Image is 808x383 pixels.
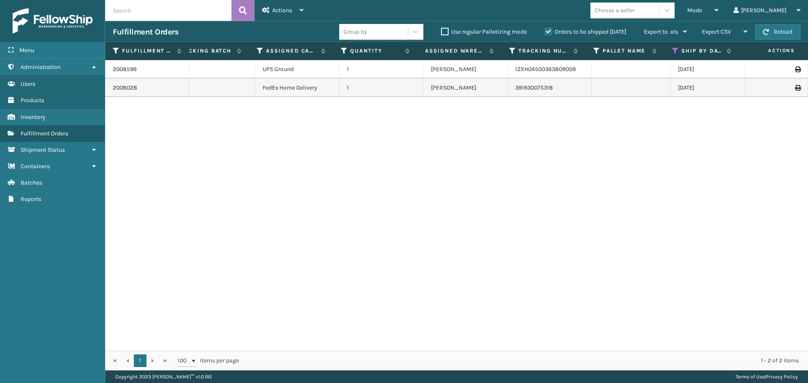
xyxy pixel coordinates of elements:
a: 2008028 [113,84,137,92]
label: Assigned Carrier Service [266,47,317,55]
a: 1ZXH04500363809009 [515,66,576,73]
span: Fulfillment Orders [21,130,68,137]
span: 100 [178,357,190,365]
span: Reports [21,195,41,203]
span: Containers [21,163,50,170]
a: 1 [134,354,146,367]
label: Orders to be shipped [DATE] [545,28,626,35]
span: Actions [272,7,292,14]
div: Choose a seller [595,6,635,15]
td: FedEx Home Delivery [255,79,339,97]
img: logo [13,8,93,34]
span: Shipment Status [21,146,65,153]
i: Print Label [795,66,800,72]
div: | [736,370,798,383]
label: Picking Batch [182,47,233,55]
a: Privacy Policy [766,374,798,380]
label: Ship By Date [681,47,723,55]
span: Mode [687,7,702,14]
label: Tracking Number [518,47,569,55]
label: Use regular Palletizing mode [441,28,527,35]
span: Menu [19,47,34,54]
td: [DATE] [670,79,745,97]
span: Batches [21,179,42,186]
td: UPS Ground [255,60,339,79]
label: Quantity [350,47,401,55]
td: 1 [339,60,423,79]
label: Fulfillment Order Id [122,47,173,55]
i: Print Label [795,85,800,91]
td: [PERSON_NAME] [423,79,508,97]
td: [PERSON_NAME] [423,60,508,79]
button: Reload [755,24,800,40]
a: 391930075318 [515,84,553,91]
label: Assigned Warehouse [425,47,485,55]
span: Administration [21,63,61,71]
a: Terms of Use [736,374,765,380]
span: items per page [178,354,239,367]
td: 1 [339,79,423,97]
h3: Fulfillment Orders [113,27,178,37]
td: [DATE] [670,60,745,79]
span: Products [21,97,44,104]
span: Inventory [21,114,45,121]
div: 1 - 2 of 2 items [251,357,799,365]
label: Pallet Name [603,47,648,55]
span: Export CSV [702,28,731,35]
span: Export to .xls [644,28,678,35]
p: Copyright 2023 [PERSON_NAME]™ v 1.0.185 [115,370,212,383]
div: Group by [343,27,367,36]
span: Users [21,80,35,87]
a: 2008596 [113,65,137,74]
span: Actions [742,44,800,58]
